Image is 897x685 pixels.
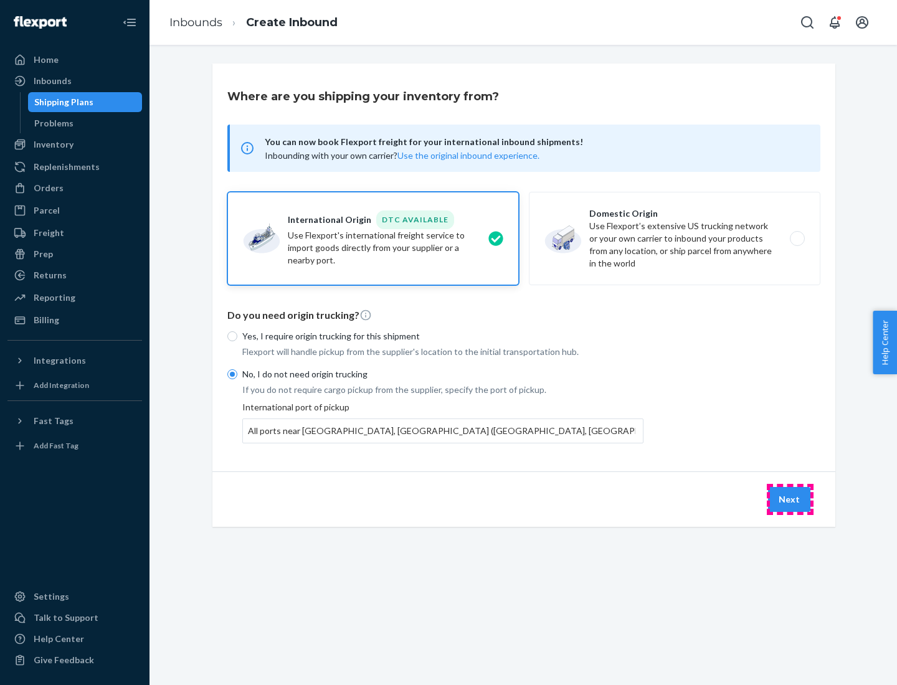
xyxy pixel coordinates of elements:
[34,75,72,87] div: Inbounds
[246,16,338,29] a: Create Inbound
[227,369,237,379] input: No, I do not need origin trucking
[159,4,348,41] ol: breadcrumbs
[242,401,643,443] div: International port of pickup
[117,10,142,35] button: Close Navigation
[34,440,78,451] div: Add Fast Tag
[7,608,142,628] a: Talk to Support
[7,50,142,70] a: Home
[34,248,53,260] div: Prep
[7,201,142,220] a: Parcel
[7,376,142,395] a: Add Integration
[34,138,74,151] div: Inventory
[768,487,810,512] button: Next
[34,54,59,66] div: Home
[242,346,643,358] p: Flexport will handle pickup from the supplier's location to the initial transportation hub.
[227,331,237,341] input: Yes, I require origin trucking for this shipment
[34,415,74,427] div: Fast Tags
[34,269,67,281] div: Returns
[7,223,142,243] a: Freight
[397,149,539,162] button: Use the original inbound experience.
[34,354,86,367] div: Integrations
[873,311,897,374] button: Help Center
[14,16,67,29] img: Flexport logo
[7,629,142,649] a: Help Center
[7,310,142,330] a: Billing
[34,117,74,130] div: Problems
[7,71,142,91] a: Inbounds
[7,265,142,285] a: Returns
[34,96,93,108] div: Shipping Plans
[7,178,142,198] a: Orders
[265,150,539,161] span: Inbounding with your own carrier?
[7,157,142,177] a: Replenishments
[34,633,84,645] div: Help Center
[34,182,64,194] div: Orders
[34,204,60,217] div: Parcel
[34,227,64,239] div: Freight
[7,587,142,607] a: Settings
[34,314,59,326] div: Billing
[169,16,222,29] a: Inbounds
[7,436,142,456] a: Add Fast Tag
[34,654,94,666] div: Give Feedback
[795,10,820,35] button: Open Search Box
[242,368,643,380] p: No, I do not need origin trucking
[242,384,643,396] p: If you do not require cargo pickup from the supplier, specify the port of pickup.
[7,135,142,154] a: Inventory
[7,351,142,371] button: Integrations
[34,612,98,624] div: Talk to Support
[265,135,805,149] span: You can now book Flexport freight for your international inbound shipments!
[34,380,89,390] div: Add Integration
[34,161,100,173] div: Replenishments
[850,10,875,35] button: Open account menu
[227,88,499,105] h3: Where are you shipping your inventory from?
[227,308,820,323] p: Do you need origin trucking?
[34,590,69,603] div: Settings
[822,10,847,35] button: Open notifications
[28,92,143,112] a: Shipping Plans
[7,288,142,308] a: Reporting
[7,650,142,670] button: Give Feedback
[28,113,143,133] a: Problems
[34,291,75,304] div: Reporting
[7,411,142,431] button: Fast Tags
[7,244,142,264] a: Prep
[242,330,643,342] p: Yes, I require origin trucking for this shipment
